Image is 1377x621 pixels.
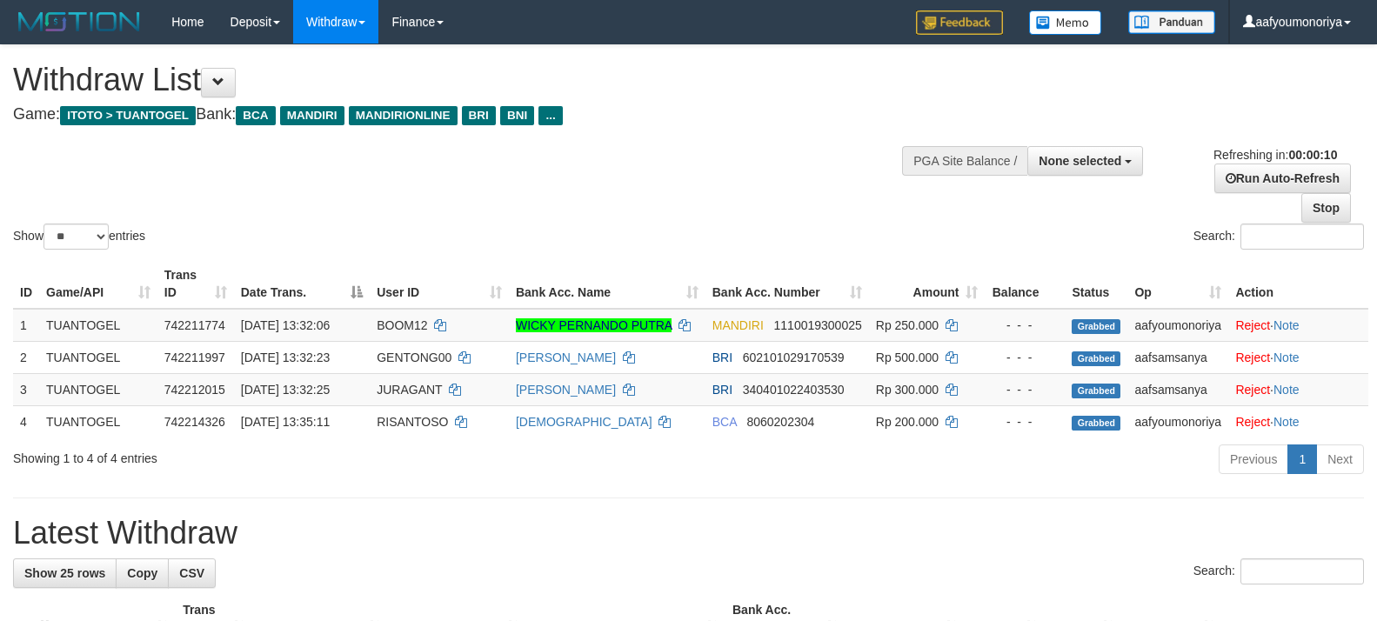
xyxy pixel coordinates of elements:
span: RISANTOSO [377,415,448,429]
th: Balance [985,259,1065,309]
div: Showing 1 to 4 of 4 entries [13,443,561,467]
span: Copy 8060202304 to clipboard [746,415,814,429]
a: [DEMOGRAPHIC_DATA] [516,415,652,429]
a: Note [1273,415,1300,429]
span: Rp 300.000 [876,383,939,397]
a: Show 25 rows [13,558,117,588]
span: BOOM12 [377,318,427,332]
label: Search: [1193,558,1364,584]
span: [DATE] 13:32:25 [241,383,330,397]
td: TUANTOGEL [39,309,157,342]
span: Grabbed [1072,351,1120,366]
span: BRI [462,106,496,125]
img: MOTION_logo.png [13,9,145,35]
span: MANDIRIONLINE [349,106,458,125]
strong: 00:00:10 [1288,148,1337,162]
h1: Withdraw List [13,63,900,97]
th: Date Trans.: activate to sort column descending [234,259,370,309]
th: Game/API: activate to sort column ascending [39,259,157,309]
th: Bank Acc. Number: activate to sort column ascending [705,259,869,309]
span: ... [538,106,562,125]
a: Next [1316,444,1364,474]
span: Refreshing in: [1213,148,1337,162]
th: Trans ID: activate to sort column ascending [157,259,234,309]
input: Search: [1240,224,1364,250]
span: MANDIRI [280,106,344,125]
div: PGA Site Balance / [902,146,1027,176]
label: Search: [1193,224,1364,250]
th: Status [1065,259,1127,309]
span: BRI [712,351,732,364]
a: Copy [116,558,169,588]
a: Note [1273,383,1300,397]
span: Copy [127,566,157,580]
button: None selected [1027,146,1143,176]
a: Note [1273,351,1300,364]
img: Button%20Memo.svg [1029,10,1102,35]
span: [DATE] 13:32:06 [241,318,330,332]
span: None selected [1039,154,1121,168]
h4: Game: Bank: [13,106,900,124]
a: Reject [1235,318,1270,332]
span: BCA [712,415,737,429]
td: · [1228,373,1368,405]
td: TUANTOGEL [39,373,157,405]
td: TUANTOGEL [39,405,157,437]
span: [DATE] 13:35:11 [241,415,330,429]
div: - - - [992,317,1058,334]
a: Run Auto-Refresh [1214,164,1351,193]
span: Copy 602101029170539 to clipboard [743,351,845,364]
img: panduan.png [1128,10,1215,34]
th: Amount: activate to sort column ascending [869,259,986,309]
a: 1 [1287,444,1317,474]
a: Reject [1235,383,1270,397]
div: - - - [992,349,1058,366]
th: Bank Acc. Name: activate to sort column ascending [509,259,705,309]
span: BRI [712,383,732,397]
span: Show 25 rows [24,566,105,580]
span: ITOTO > TUANTOGEL [60,106,196,125]
td: 1 [13,309,39,342]
h1: Latest Withdraw [13,516,1364,551]
th: User ID: activate to sort column ascending [370,259,509,309]
div: - - - [992,413,1058,431]
td: aafyoumonoriya [1127,405,1228,437]
th: Op: activate to sort column ascending [1127,259,1228,309]
span: Grabbed [1072,319,1120,334]
span: Rp 500.000 [876,351,939,364]
td: 4 [13,405,39,437]
a: WICKY PERNANDO PUTRA [516,318,672,332]
a: Previous [1219,444,1288,474]
td: 2 [13,341,39,373]
a: [PERSON_NAME] [516,351,616,364]
span: 742211997 [164,351,225,364]
span: Grabbed [1072,416,1120,431]
th: ID [13,259,39,309]
td: · [1228,341,1368,373]
a: Stop [1301,193,1351,223]
span: BCA [236,106,275,125]
a: Reject [1235,415,1270,429]
td: · [1228,405,1368,437]
span: 742212015 [164,383,225,397]
td: TUANTOGEL [39,341,157,373]
span: CSV [179,566,204,580]
span: MANDIRI [712,318,764,332]
th: Action [1228,259,1368,309]
td: 3 [13,373,39,405]
span: Copy 1110019300025 to clipboard [774,318,862,332]
span: [DATE] 13:32:23 [241,351,330,364]
td: · [1228,309,1368,342]
a: Reject [1235,351,1270,364]
span: GENTONG00 [377,351,451,364]
span: Copy 340401022403530 to clipboard [743,383,845,397]
span: Rp 250.000 [876,318,939,332]
span: BNI [500,106,534,125]
a: Note [1273,318,1300,332]
select: Showentries [43,224,109,250]
td: aafsamsanya [1127,373,1228,405]
a: CSV [168,558,216,588]
label: Show entries [13,224,145,250]
span: Grabbed [1072,384,1120,398]
a: [PERSON_NAME] [516,383,616,397]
